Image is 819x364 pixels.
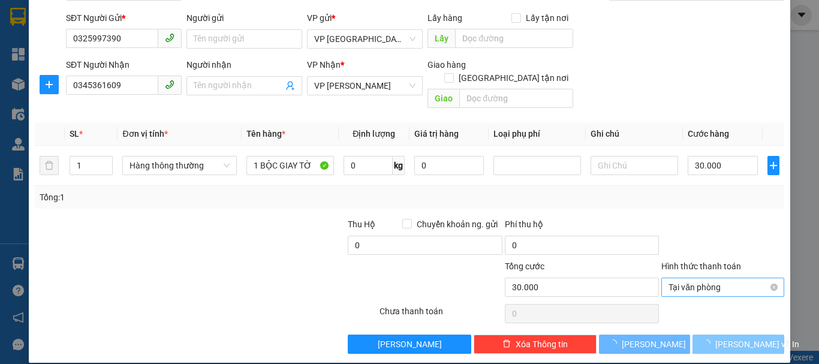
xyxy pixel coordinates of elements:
[669,278,777,296] span: Tại văn phòng
[427,60,466,70] span: Giao hàng
[715,338,799,351] span: [PERSON_NAME] và In
[702,339,715,348] span: loading
[414,156,484,175] input: 0
[427,89,459,108] span: Giao
[348,335,471,354] button: [PERSON_NAME]
[768,161,779,170] span: plus
[186,58,302,71] div: Người nhận
[502,339,511,349] span: delete
[427,13,462,23] span: Lấy hàng
[307,60,341,70] span: VP Nhận
[599,335,691,354] button: [PERSON_NAME]
[314,30,415,48] span: VP Bình Lộc
[130,157,229,175] span: Hàng thông thường
[70,129,79,139] span: SL
[427,29,455,48] span: Lấy
[767,156,779,175] button: plus
[186,11,302,25] div: Người gửi
[40,156,59,175] button: delete
[307,11,423,25] div: VP gửi
[505,261,544,271] span: Tổng cước
[770,284,778,291] span: close-circle
[521,11,573,25] span: Lấy tận nơi
[661,261,741,271] label: Hình thức thanh toán
[122,129,167,139] span: Đơn vị tính
[489,122,586,146] th: Loại phụ phí
[66,11,182,25] div: SĐT Người Gửi
[285,81,295,91] span: user-add
[40,191,317,204] div: Tổng: 1
[378,338,442,351] span: [PERSON_NAME]
[688,129,729,139] span: Cước hàng
[353,129,395,139] span: Định lượng
[412,218,502,231] span: Chuyển khoản ng. gửi
[314,77,415,95] span: VP Hoàng Liệt
[455,29,573,48] input: Dọc đường
[454,71,573,85] span: [GEOGRAPHIC_DATA] tận nơi
[246,156,334,175] input: VD: Bàn, Ghế
[474,335,597,354] button: deleteXóa Thông tin
[414,129,459,139] span: Giá trị hàng
[692,335,784,354] button: [PERSON_NAME] và In
[586,122,683,146] th: Ghi chú
[516,338,568,351] span: Xóa Thông tin
[165,80,174,89] span: phone
[378,305,504,326] div: Chưa thanh toán
[66,58,182,71] div: SĐT Người Nhận
[348,219,375,229] span: Thu Hộ
[165,33,174,43] span: phone
[393,156,405,175] span: kg
[246,129,285,139] span: Tên hàng
[622,338,686,351] span: [PERSON_NAME]
[505,218,659,236] div: Phí thu hộ
[591,156,678,175] input: Ghi Chú
[459,89,573,108] input: Dọc đường
[40,75,59,94] button: plus
[40,80,58,89] span: plus
[609,339,622,348] span: loading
